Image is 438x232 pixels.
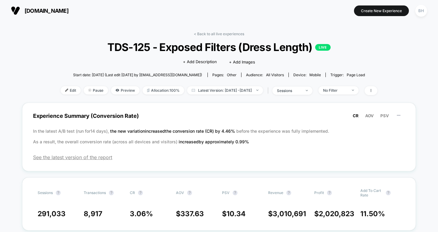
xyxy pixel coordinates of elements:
[130,190,135,195] span: CR
[110,128,236,134] span: the new variation increased the conversion rate (CR) by 4.46 %
[314,190,324,195] span: Profit
[180,210,204,218] span: 337.63
[56,190,61,195] button: ?
[111,86,140,94] span: Preview
[327,190,332,195] button: ?
[76,41,362,53] span: TDS-125 - Exposed Filters (Dress Length)
[309,73,321,77] span: mobile
[273,210,306,218] span: 3,010,691
[138,190,143,195] button: ?
[84,86,108,94] span: Pause
[266,86,272,95] span: |
[314,210,354,218] span: $
[222,210,246,218] span: $
[315,44,330,51] p: LIVE
[84,190,106,195] span: Transactions
[319,210,354,218] span: 2,020,823
[176,190,184,195] span: AOV
[354,5,409,16] button: Create New Experience
[33,154,405,160] span: See the latest version of the report
[88,89,91,92] img: end
[33,109,405,123] span: Experience Summary (Conversion Rate)
[143,86,184,94] span: Allocation: 100%
[351,113,360,118] button: CR
[84,210,102,218] span: 8,917
[380,113,389,118] span: PSV
[65,89,68,92] img: edit
[360,210,385,218] span: 11.50 %
[413,5,429,17] button: BH
[33,126,405,147] p: In the latest A/B test (run for 14 days), before the experience was fully implemented. As a resul...
[288,73,325,77] span: Device:
[256,90,258,91] img: end
[360,188,383,197] span: Add To Cart Rate
[38,210,66,218] span: 291,033
[61,86,81,94] span: Edit
[9,6,70,15] button: [DOMAIN_NAME]
[25,8,69,14] span: [DOMAIN_NAME]
[330,73,365,77] div: Trigger:
[323,88,347,93] div: No Filter
[227,210,246,218] span: 10.34
[266,73,284,77] span: All Visitors
[379,113,391,118] button: PSV
[183,59,217,65] span: + Add Description
[286,190,291,195] button: ?
[176,210,204,218] span: $
[109,190,114,195] button: ?
[38,190,53,195] span: Sessions
[233,190,238,195] button: ?
[347,73,365,77] span: Page Load
[306,90,308,91] img: end
[277,88,301,93] div: sessions
[386,190,391,195] button: ?
[212,73,237,77] div: Pages:
[192,89,195,92] img: calendar
[73,73,202,77] span: Start date: [DATE] (Last edit [DATE] by [EMAIL_ADDRESS][DOMAIN_NAME])
[222,190,230,195] span: PSV
[268,210,306,218] span: $
[227,73,237,77] span: other
[352,90,354,91] img: end
[229,60,255,64] span: + Add Images
[415,5,427,17] div: BH
[187,86,263,94] span: Latest Version: [DATE] - [DATE]
[194,32,244,36] a: < Back to all live experiences
[363,113,376,118] button: AOV
[130,210,153,218] span: 3.06 %
[365,113,374,118] span: AOV
[179,139,249,144] span: increased by approximately 0.99 %
[246,73,284,77] div: Audience:
[11,6,20,15] img: Visually logo
[187,190,192,195] button: ?
[268,190,283,195] span: Revenue
[147,89,150,92] img: rebalance
[353,113,359,118] span: CR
